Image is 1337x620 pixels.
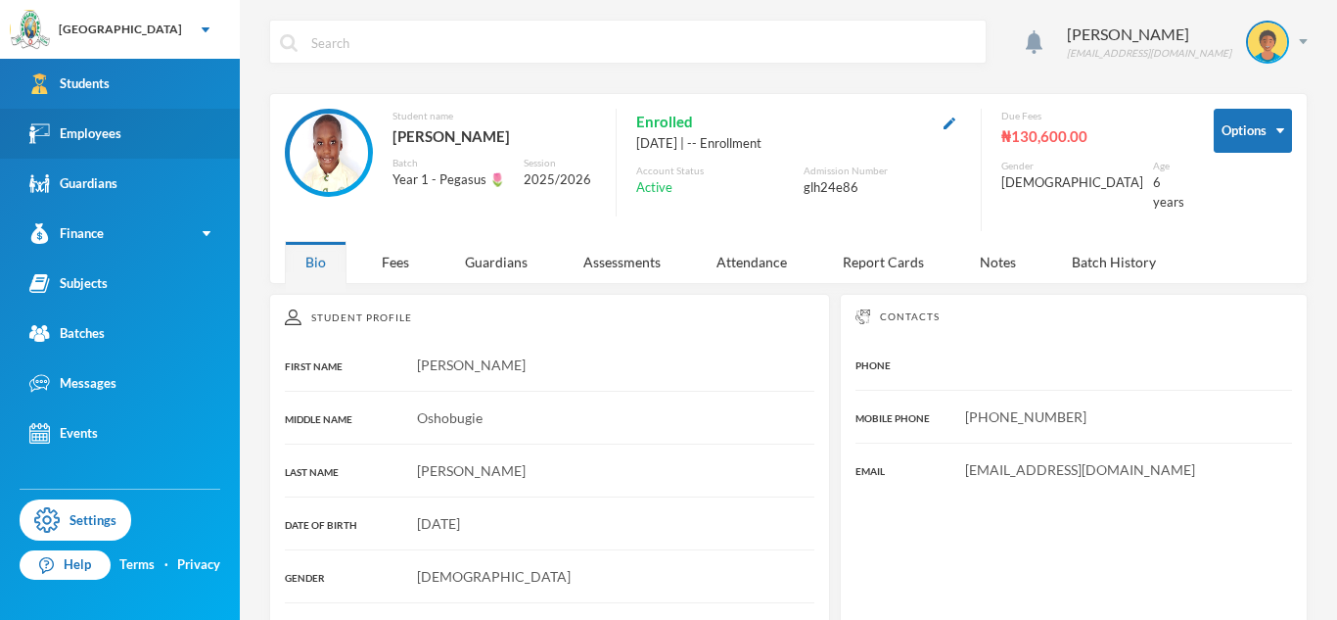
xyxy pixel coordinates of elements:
div: Student Profile [285,310,814,325]
div: Finance [29,223,104,244]
div: Account Status [636,164,794,178]
div: Due Fees [1001,109,1184,123]
span: [PERSON_NAME] [417,462,526,479]
img: STUDENT [1248,23,1287,62]
div: Student name [392,109,596,123]
div: Report Cards [822,241,945,283]
div: Employees [29,123,121,144]
div: Batch History [1051,241,1176,283]
div: Messages [29,373,116,394]
div: Fees [361,241,430,283]
div: Contacts [855,310,1292,324]
div: Events [29,423,98,444]
div: [PERSON_NAME] [392,123,596,149]
span: [PHONE_NUMBER] [965,408,1086,425]
a: Privacy [177,555,220,575]
div: Age [1153,159,1184,173]
span: [PERSON_NAME] [417,357,526,373]
div: Guardians [29,173,117,194]
input: Search [309,21,976,65]
span: [DATE] [417,515,460,532]
img: search [280,34,298,52]
img: logo [11,11,50,50]
div: [EMAIL_ADDRESS][DOMAIN_NAME] [1067,46,1231,61]
a: Terms [119,555,155,575]
div: Bio [285,241,346,283]
a: Help [20,550,111,580]
div: [GEOGRAPHIC_DATA] [59,21,182,38]
div: [DATE] | -- Enrollment [636,134,961,154]
div: Students [29,73,110,94]
a: Settings [20,500,131,541]
div: ₦130,600.00 [1001,123,1184,149]
span: Active [636,178,672,198]
div: 6 years [1153,173,1184,212]
div: Batches [29,323,105,344]
span: [EMAIL_ADDRESS][DOMAIN_NAME] [965,461,1195,478]
span: [DEMOGRAPHIC_DATA] [417,568,571,585]
div: Subjects [29,273,108,294]
button: Edit [938,111,961,133]
div: Notes [959,241,1037,283]
div: Admission Number [804,164,961,178]
div: [PERSON_NAME] [1067,23,1231,46]
div: Year 1 - Pegasus 🌷 [392,170,510,190]
div: Assessments [563,241,681,283]
div: Session [524,156,596,170]
span: PHONE [855,359,891,371]
div: Gender [1001,159,1143,173]
img: STUDENT [290,114,368,192]
div: Guardians [444,241,548,283]
div: glh24e86 [804,178,961,198]
span: Enrolled [636,109,693,134]
div: Attendance [696,241,807,283]
div: Batch [392,156,510,170]
div: 2025/2026 [524,170,596,190]
span: Oshobugie [417,409,483,426]
button: Options [1214,109,1292,153]
div: [DEMOGRAPHIC_DATA] [1001,173,1143,193]
div: · [164,555,168,575]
